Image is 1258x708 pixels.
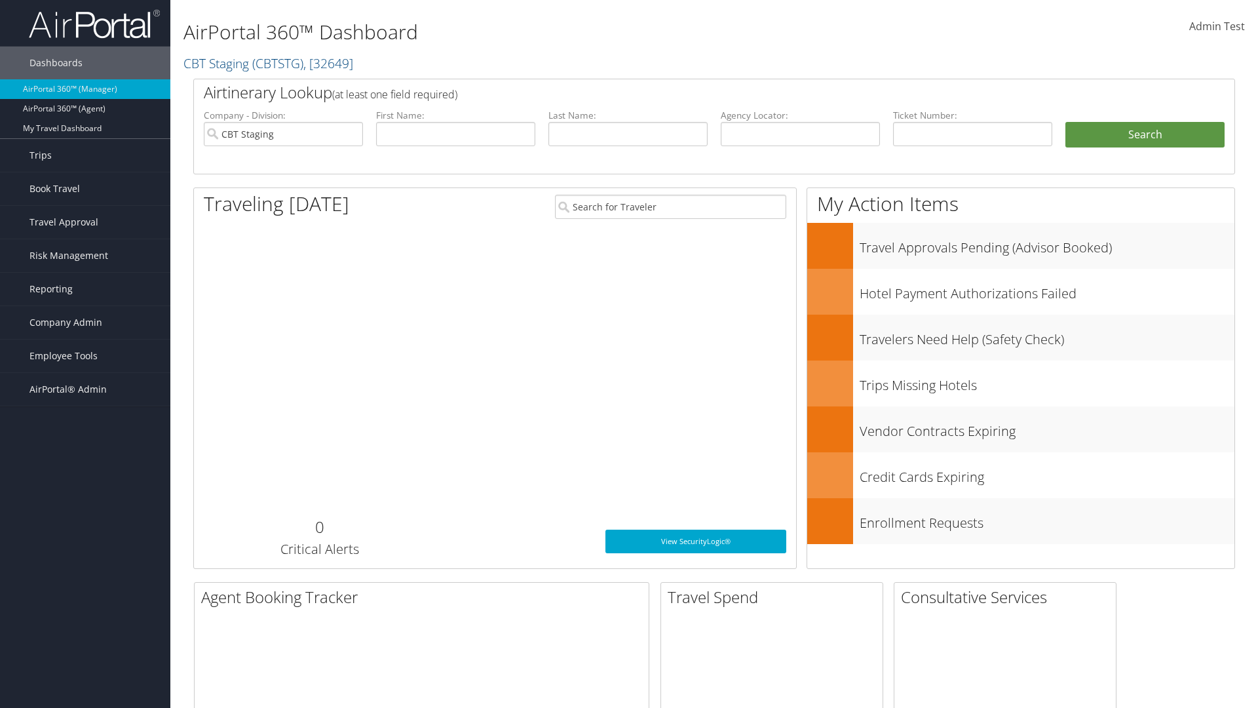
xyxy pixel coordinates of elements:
span: Trips [29,139,52,172]
h3: Hotel Payment Authorizations Failed [860,278,1234,303]
a: Trips Missing Hotels [807,361,1234,406]
a: View SecurityLogic® [605,530,786,553]
h1: My Action Items [807,190,1234,218]
a: Vendor Contracts Expiring [807,406,1234,452]
label: Agency Locator: [721,109,880,122]
span: Reporting [29,273,73,305]
label: Ticket Number: [893,109,1052,122]
span: , [ 32649 ] [303,54,353,72]
span: AirPortal® Admin [29,373,107,406]
span: ( CBTSTG ) [252,54,303,72]
h3: Travelers Need Help (Safety Check) [860,324,1234,349]
h2: Agent Booking Tracker [201,586,649,608]
span: Travel Approval [29,206,98,239]
a: CBT Staging [183,54,353,72]
label: Last Name: [548,109,708,122]
h1: AirPortal 360™ Dashboard [183,18,891,46]
h2: Consultative Services [901,586,1116,608]
h3: Vendor Contracts Expiring [860,416,1234,441]
h3: Critical Alerts [204,540,435,559]
h2: 0 [204,516,435,538]
a: Admin Test [1189,7,1245,47]
a: Enrollment Requests [807,498,1234,544]
h3: Credit Cards Expiring [860,462,1234,486]
span: Company Admin [29,306,102,339]
h2: Airtinerary Lookup [204,81,1138,104]
span: Employee Tools [29,340,98,372]
h2: Travel Spend [668,586,883,608]
h3: Enrollment Requests [860,507,1234,532]
span: (at least one field required) [332,87,457,102]
a: Travelers Need Help (Safety Check) [807,315,1234,361]
a: Hotel Payment Authorizations Failed [807,269,1234,315]
h1: Traveling [DATE] [204,190,349,218]
img: airportal-logo.png [29,9,160,39]
span: Risk Management [29,239,108,272]
a: Travel Approvals Pending (Advisor Booked) [807,223,1234,269]
span: Admin Test [1189,19,1245,33]
a: Credit Cards Expiring [807,452,1234,498]
button: Search [1065,122,1225,148]
span: Dashboards [29,47,83,79]
label: Company - Division: [204,109,363,122]
h3: Travel Approvals Pending (Advisor Booked) [860,232,1234,257]
span: Book Travel [29,172,80,205]
h3: Trips Missing Hotels [860,370,1234,395]
input: Search for Traveler [555,195,786,219]
label: First Name: [376,109,535,122]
